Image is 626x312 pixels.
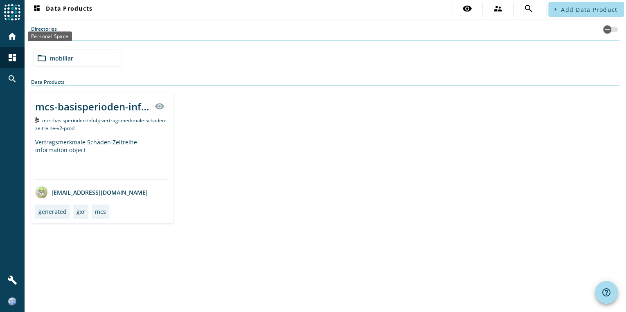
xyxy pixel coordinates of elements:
[493,4,503,13] mat-icon: supervisor_account
[31,25,57,40] label: Directories
[28,31,72,41] div: Personal Space
[35,186,148,198] div: [EMAIL_ADDRESS][DOMAIN_NAME]
[35,138,169,180] div: Vertragsmerkmale Schaden Zeitreihe information object
[7,74,17,84] mat-icon: search
[35,186,47,198] img: avatar
[32,4,42,14] mat-icon: dashboard
[38,208,67,215] div: generated
[95,208,106,215] div: mcs
[29,2,96,17] button: Data Products
[4,4,20,20] img: spoud-logo.svg
[7,275,17,285] mat-icon: build
[462,4,472,13] mat-icon: visibility
[8,297,16,305] img: 0508b00324e4538be1cff3a3624debf0
[561,6,617,13] span: Add Data Product
[37,53,47,63] mat-icon: folder_open
[553,7,558,11] mat-icon: add
[35,100,150,113] div: mcs-basisperioden-infobj-vertragsmerkmale-schaden-zeitreihe-v2-_stage_
[77,208,85,215] div: gxr
[35,117,167,132] span: Kafka Topic: mcs-basisperioden-infobj-vertragsmerkmale-schaden-zeitreihe-v2-prod
[601,287,611,297] mat-icon: help_outline
[7,53,17,63] mat-icon: dashboard
[50,54,73,62] span: mobiliar
[155,101,164,111] mat-icon: visibility
[35,117,39,123] img: Kafka Topic: mcs-basisperioden-infobj-vertragsmerkmale-schaden-zeitreihe-v2-prod
[7,31,17,41] mat-icon: home
[548,2,624,17] button: Add Data Product
[32,4,92,14] span: Data Products
[524,4,534,13] mat-icon: search
[31,79,619,86] div: Data Products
